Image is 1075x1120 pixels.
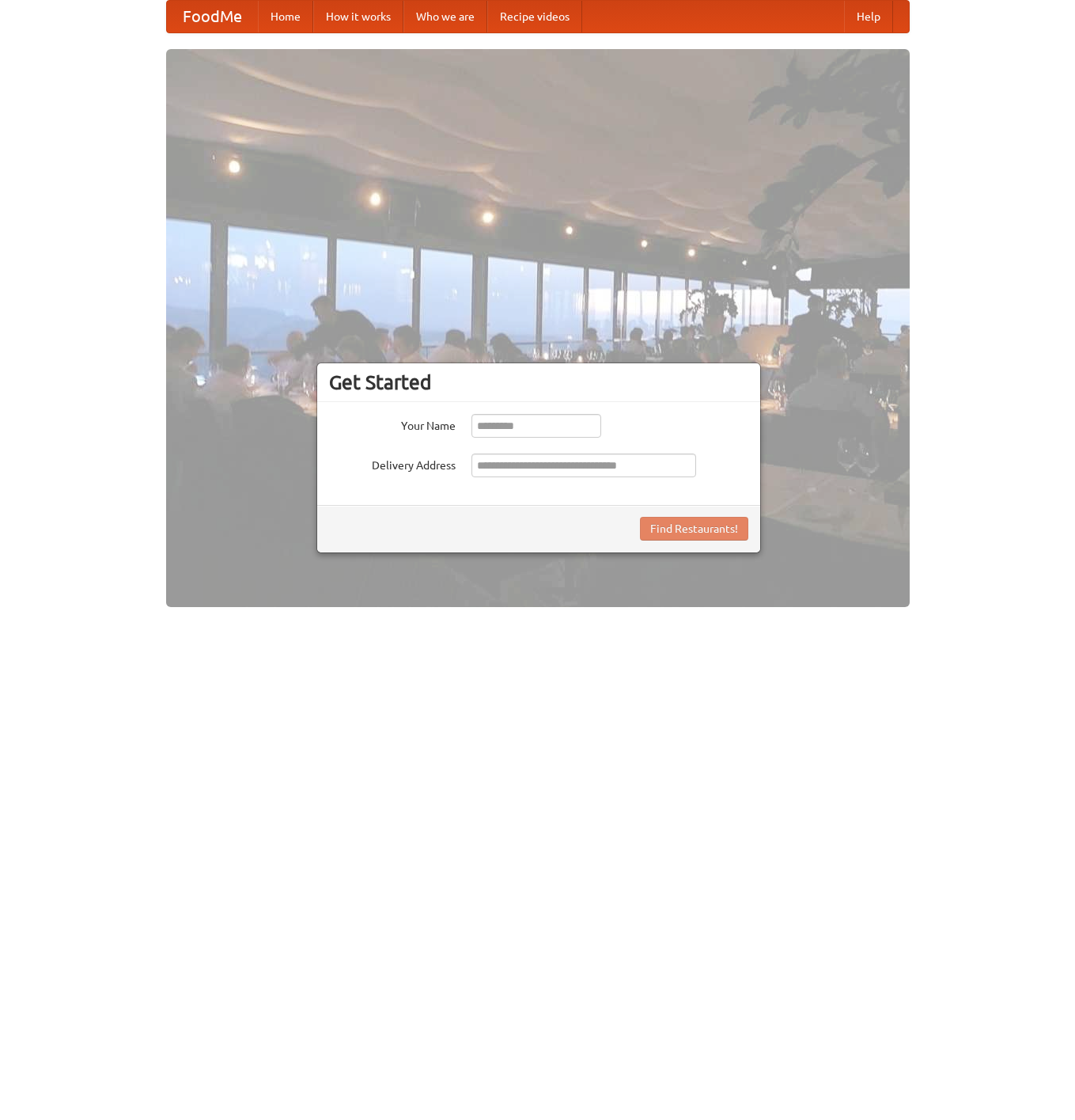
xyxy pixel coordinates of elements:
[487,1,582,32] a: Recipe videos
[403,1,487,32] a: Who we are
[640,517,748,541] button: Find Restaurants!
[258,1,313,32] a: Home
[329,454,456,473] label: Delivery Address
[329,414,456,434] label: Your Name
[313,1,403,32] a: How it works
[167,1,258,32] a: FoodMe
[329,370,748,394] h3: Get Started
[844,1,893,32] a: Help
